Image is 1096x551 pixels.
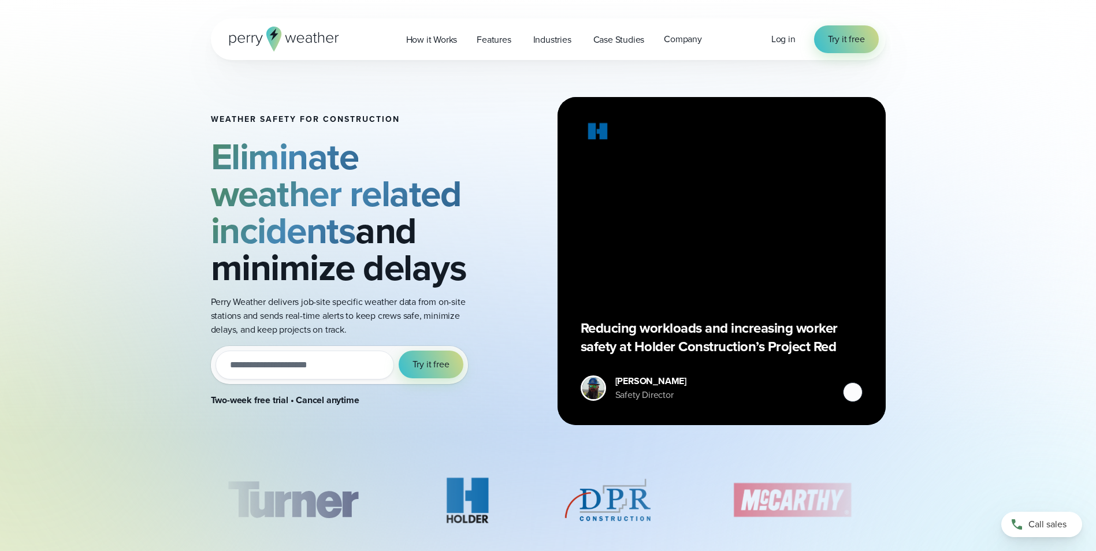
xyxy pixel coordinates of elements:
span: Company [664,32,702,46]
span: Call sales [1028,518,1067,531]
h2: and minimize delays [211,138,481,286]
span: Industries [533,33,571,47]
div: slideshow [211,471,886,535]
p: Reducing workloads and increasing worker safety at Holder Construction’s Project Red [581,319,863,356]
button: Try it free [399,351,463,378]
div: 2 of 8 [430,471,506,529]
span: How it Works [406,33,458,47]
strong: Two-week free trial • Cancel anytime [211,393,359,407]
div: 4 of 8 [709,471,874,529]
p: Perry Weather delivers job-site specific weather data from on-site stations and sends real-time a... [211,295,481,337]
div: [PERSON_NAME] [615,374,686,388]
img: Holder.svg [430,471,506,529]
a: How it Works [396,28,467,51]
img: Turner-Construction_1.svg [210,471,374,529]
strong: Eliminate weather related incidents [211,129,462,258]
a: Try it free [814,25,879,53]
div: 3 of 8 [562,471,654,529]
span: Try it free [828,32,865,46]
img: Holder.svg [581,120,615,147]
span: Try it free [413,358,449,371]
img: Merco Chantres Headshot [582,377,604,399]
div: Safety Director [615,388,686,402]
div: 1 of 8 [210,471,374,529]
a: Log in [771,32,796,46]
span: Features [477,33,511,47]
span: Case Studies [593,33,645,47]
img: McCarthy.svg [709,471,874,529]
h1: Weather safety for Construction [211,115,481,124]
a: Case Studies [584,28,655,51]
a: Call sales [1001,512,1082,537]
img: DPR-Construction.svg [562,471,654,529]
